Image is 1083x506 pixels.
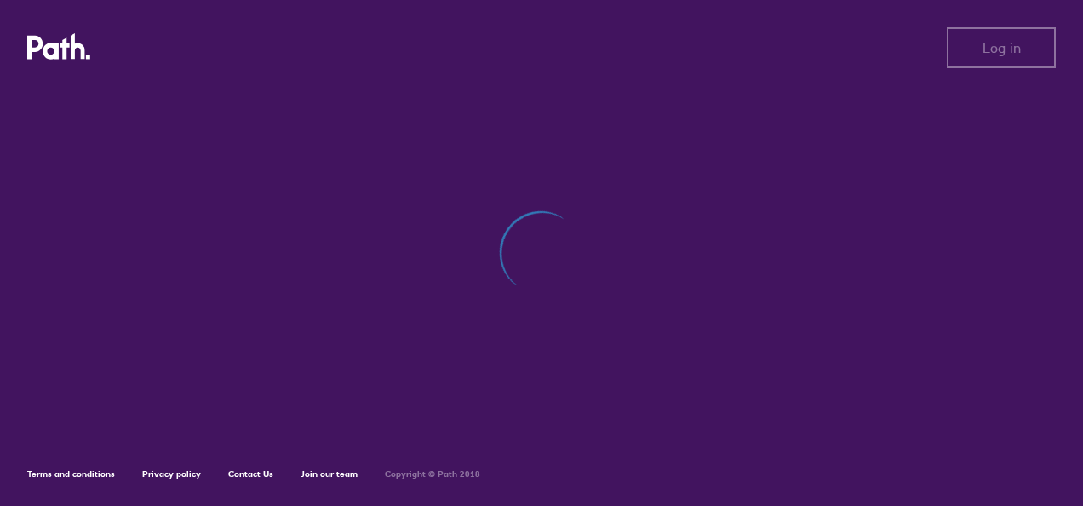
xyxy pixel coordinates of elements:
[947,27,1056,68] button: Log in
[27,469,115,480] a: Terms and conditions
[228,469,273,480] a: Contact Us
[983,40,1021,55] span: Log in
[301,469,358,480] a: Join our team
[142,469,201,480] a: Privacy policy
[385,469,480,480] h6: Copyright © Path 2018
